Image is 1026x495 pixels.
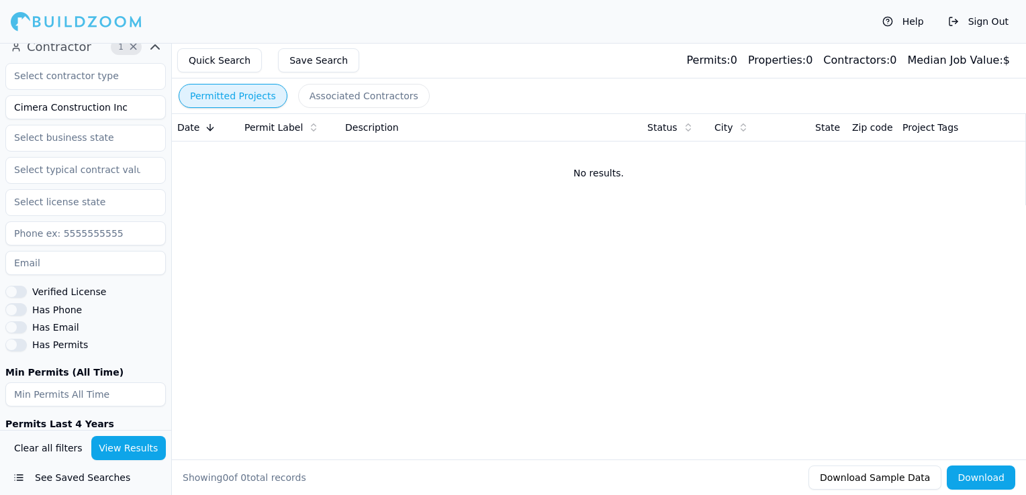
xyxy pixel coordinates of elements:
button: Sign Out [941,11,1015,32]
div: Showing of total records [183,471,306,484]
div: 0 [823,52,896,68]
label: Min Permits (All Time) [5,368,166,377]
span: Properties: [748,54,806,66]
button: Help [876,11,931,32]
span: Permits: [686,54,730,66]
label: Has Permits [32,340,88,349]
button: Permitted Projects [179,84,287,108]
div: $ [907,52,1010,68]
input: Phone ex: 5555555555 [5,221,166,245]
input: Min Permits All Time [5,382,166,406]
span: 0 [240,472,246,483]
span: Median Job Value: [907,54,1002,66]
input: Select contractor type [6,64,148,88]
button: Save Search [278,48,359,72]
td: No results. [172,141,1025,205]
span: 0 [222,472,228,483]
label: Has Phone [32,305,82,315]
span: Permit Label [244,121,303,134]
button: Associated Contractors [298,84,430,108]
button: Download [947,465,1015,490]
span: 1 [114,40,128,54]
span: Date [177,121,199,134]
input: Email [5,251,166,275]
div: Permits Last 4 Years [5,417,166,431]
button: View Results [91,436,167,460]
span: Description [345,121,399,134]
input: Select business state [6,125,148,150]
div: 0 [748,52,812,68]
span: Zip code [852,121,893,134]
span: City [714,121,733,134]
label: Verified License [32,287,106,296]
div: 0 [686,52,737,68]
input: Business name [5,95,166,119]
button: Download Sample Data [808,465,941,490]
span: Clear Contractor filters [128,44,138,50]
label: Has Email [32,323,79,332]
input: Select license state [6,190,148,214]
button: See Saved Searches [5,465,166,490]
input: Select typical contract value [6,158,148,182]
button: Quick Search [177,48,262,72]
button: Clear all filters [11,436,86,460]
span: Contractor [27,38,91,56]
button: Contractor1Clear Contractor filters [5,36,166,58]
span: State [815,121,840,134]
span: Contractors: [823,54,890,66]
span: Status [647,121,678,134]
span: Project Tags [902,121,958,134]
